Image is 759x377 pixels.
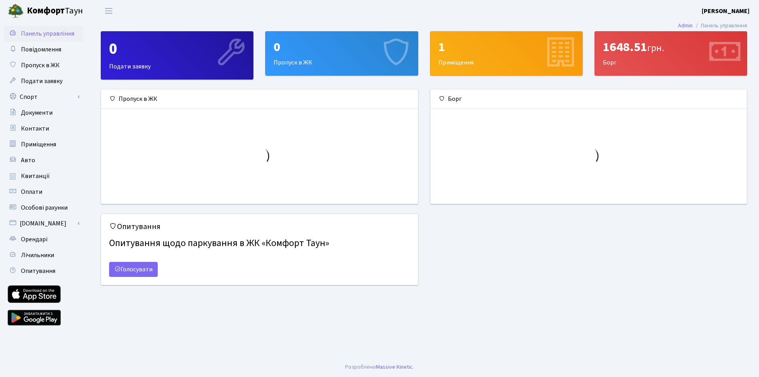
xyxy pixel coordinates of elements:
span: Повідомлення [21,45,61,54]
a: [PERSON_NAME] [702,6,750,16]
a: [DOMAIN_NAME] [4,216,83,231]
span: Оплати [21,188,42,196]
a: Пропуск в ЖК [4,57,83,73]
a: Подати заявку [4,73,83,89]
a: 1Приміщення [430,31,583,76]
a: Голосувати [109,262,158,277]
div: 1648.51 [603,40,739,55]
a: Приміщення [4,136,83,152]
a: Опитування [4,263,83,279]
span: Лічильники [21,251,54,260]
h5: Опитування [109,222,410,231]
div: 1 [438,40,574,55]
li: Панель управління [693,21,747,30]
div: Борг [430,89,747,109]
button: Переключити навігацію [99,4,119,17]
a: Особові рахунки [4,200,83,216]
div: Подати заявку [101,32,253,79]
a: Повідомлення [4,42,83,57]
span: Приміщення [21,140,56,149]
span: грн. [647,41,664,55]
nav: breadcrumb [666,17,759,34]
a: Авто [4,152,83,168]
h4: Опитування щодо паркування в ЖК «Комфорт Таун» [109,235,410,252]
a: Розроблено [345,363,376,371]
span: Пропуск в ЖК [21,61,60,70]
div: Борг [595,32,747,75]
a: Квитанції [4,168,83,184]
span: Авто [21,156,35,165]
span: Панель управління [21,29,74,38]
a: Admin [678,21,693,30]
b: Комфорт [27,4,65,17]
span: Подати заявку [21,77,62,85]
div: Пропуск в ЖК [101,89,418,109]
div: Приміщення [430,32,582,75]
span: Особові рахунки [21,203,68,212]
div: 0 [274,40,410,55]
a: Контакти [4,121,83,136]
div: . [345,363,414,371]
span: Таун [27,4,83,18]
a: 0Пропуск в ЖК [265,31,418,76]
img: logo.png [8,3,24,19]
span: Орендарі [21,235,47,244]
a: Орендарі [4,231,83,247]
div: 0 [109,40,245,59]
a: Massive Kinetic [376,363,413,371]
span: Контакти [21,124,49,133]
a: Панель управління [4,26,83,42]
a: 0Подати заявку [101,31,253,80]
span: Опитування [21,267,55,275]
span: Документи [21,108,53,117]
div: Пропуск в ЖК [266,32,417,75]
a: Лічильники [4,247,83,263]
a: Документи [4,105,83,121]
a: Оплати [4,184,83,200]
span: Квитанції [21,172,50,180]
a: Спорт [4,89,83,105]
b: [PERSON_NAME] [702,7,750,15]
